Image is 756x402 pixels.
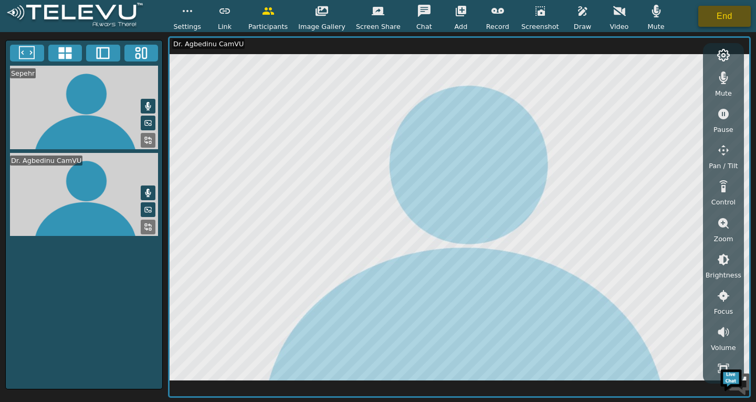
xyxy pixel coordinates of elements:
[141,133,155,148] button: Replace Feed
[455,22,468,32] span: Add
[61,132,145,239] span: We're online!
[610,22,629,32] span: Video
[713,234,733,244] span: Zoom
[574,22,591,32] span: Draw
[714,306,733,316] span: Focus
[172,5,197,30] div: Minimize live chat window
[141,185,155,200] button: Mute
[647,22,664,32] span: Mute
[698,6,751,27] button: End
[10,156,82,166] div: Dr. Agbedinu CamVU
[141,99,155,114] button: Mute
[356,22,401,32] span: Screen Share
[55,55,176,69] div: Chat with us now
[141,116,155,130] button: Picture in Picture
[298,22,345,32] span: Image Gallery
[218,22,232,32] span: Link
[486,22,509,32] span: Record
[172,39,245,49] div: Dr. Agbedinu CamVU
[86,45,120,61] button: Two Window Medium
[5,287,200,324] textarea: Type your message and hit 'Enter'
[719,365,751,397] img: Chat Widget
[18,49,44,75] img: d_736959983_company_1615157101543_736959983
[521,22,559,32] span: Screenshot
[48,45,82,61] button: 4x4
[711,343,736,353] span: Volume
[248,22,288,32] span: Participants
[709,161,738,171] span: Pan / Tilt
[10,68,36,78] div: Sepehr
[711,197,736,207] span: Control
[141,202,155,217] button: Picture in Picture
[173,22,201,32] span: Settings
[416,22,432,32] span: Chat
[715,88,732,98] span: Mute
[124,45,159,61] button: Three Window Medium
[706,270,741,280] span: Brightness
[10,45,44,61] button: Fullscreen
[5,3,144,29] img: logoWhite.png
[713,125,733,135] span: Pause
[141,220,155,234] button: Replace Feed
